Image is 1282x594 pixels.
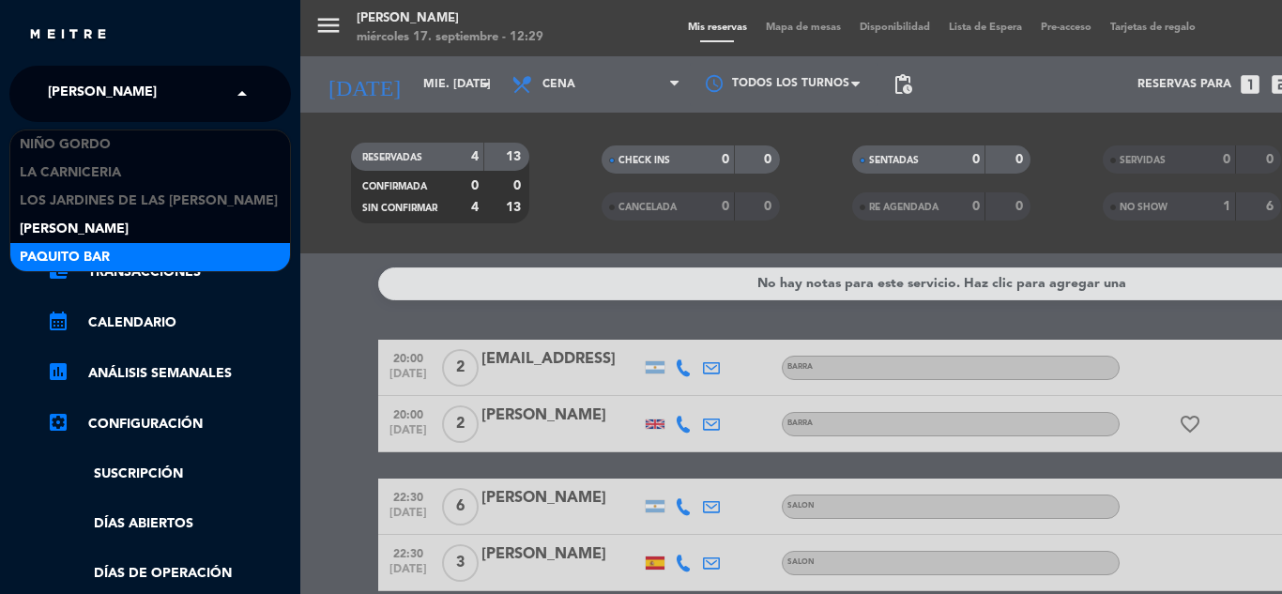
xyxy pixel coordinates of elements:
span: [PERSON_NAME] [20,219,129,240]
a: account_balance_walletTransacciones [47,261,291,283]
img: MEITRE [28,28,108,42]
i: assessment [47,360,69,383]
a: calendar_monthCalendario [47,312,291,334]
a: Configuración [47,413,291,435]
a: Días de Operación [47,563,291,585]
span: Niño Gordo [20,134,111,156]
a: Días abiertos [47,513,291,535]
span: La Carniceria [20,162,121,184]
span: [PERSON_NAME] [48,74,157,114]
span: Paquito Bar [20,247,110,268]
span: Los jardines de las [PERSON_NAME] [20,190,278,212]
a: Suscripción [47,464,291,485]
i: calendar_month [47,310,69,332]
i: settings_applications [47,411,69,434]
a: assessmentANÁLISIS SEMANALES [47,362,291,385]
